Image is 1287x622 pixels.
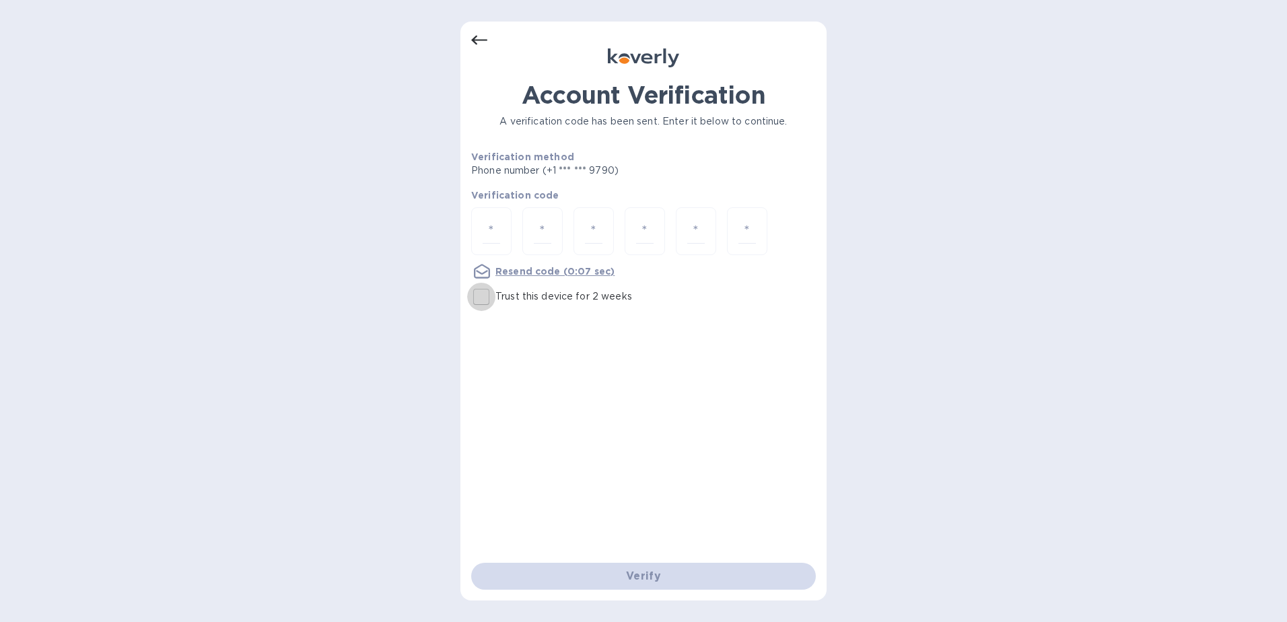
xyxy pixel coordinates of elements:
[471,188,816,202] p: Verification code
[495,289,632,304] p: Trust this device for 2 weeks
[495,266,615,277] u: Resend code (0:07 sec)
[471,151,574,162] b: Verification method
[471,81,816,109] h1: Account Verification
[471,164,722,178] p: Phone number (+1 *** *** 9790)
[471,114,816,129] p: A verification code has been sent. Enter it below to continue.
